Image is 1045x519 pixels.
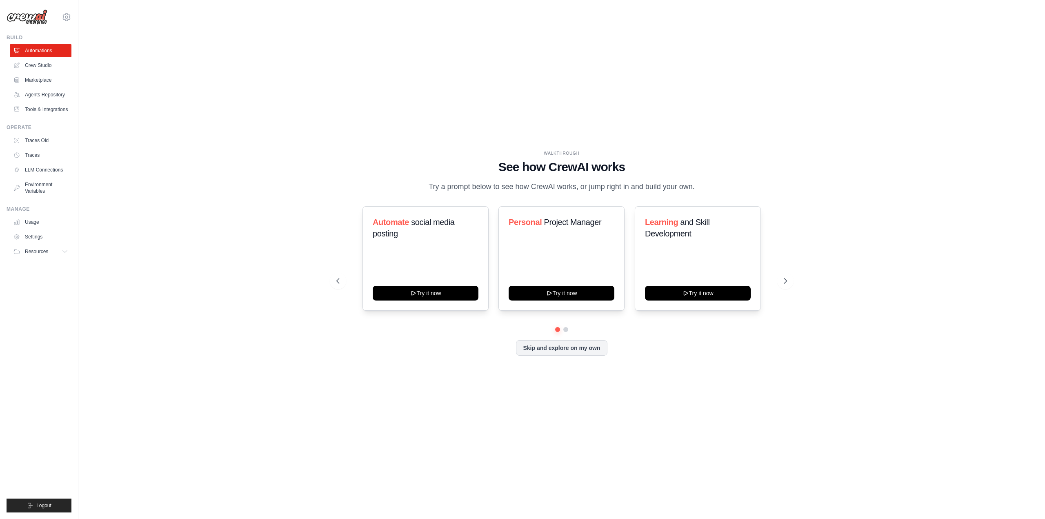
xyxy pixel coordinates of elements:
a: LLM Connections [10,163,71,176]
div: WALKTHROUGH [336,150,787,156]
img: Logo [7,9,47,25]
button: Try it now [373,286,478,301]
p: Try a prompt below to see how CrewAI works, or jump right in and build your own. [425,181,699,193]
div: Manage [7,206,71,212]
span: social media posting [373,218,455,238]
a: Agents Repository [10,88,71,101]
a: Settings [10,230,71,243]
div: Build [7,34,71,41]
h1: See how CrewAI works [336,160,787,174]
button: Skip and explore on my own [516,340,607,356]
a: Traces [10,149,71,162]
button: Try it now [645,286,751,301]
a: Automations [10,44,71,57]
span: Learning [645,218,678,227]
a: Environment Variables [10,178,71,198]
button: Logout [7,499,71,512]
a: Crew Studio [10,59,71,72]
a: Traces Old [10,134,71,147]
span: Automate [373,218,409,227]
span: Resources [25,248,48,255]
div: Operate [7,124,71,131]
button: Try it now [509,286,614,301]
span: Project Manager [544,218,602,227]
a: Usage [10,216,71,229]
a: Marketplace [10,74,71,87]
span: Logout [36,502,51,509]
span: and Skill Development [645,218,709,238]
span: Personal [509,218,542,227]
a: Tools & Integrations [10,103,71,116]
button: Resources [10,245,71,258]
